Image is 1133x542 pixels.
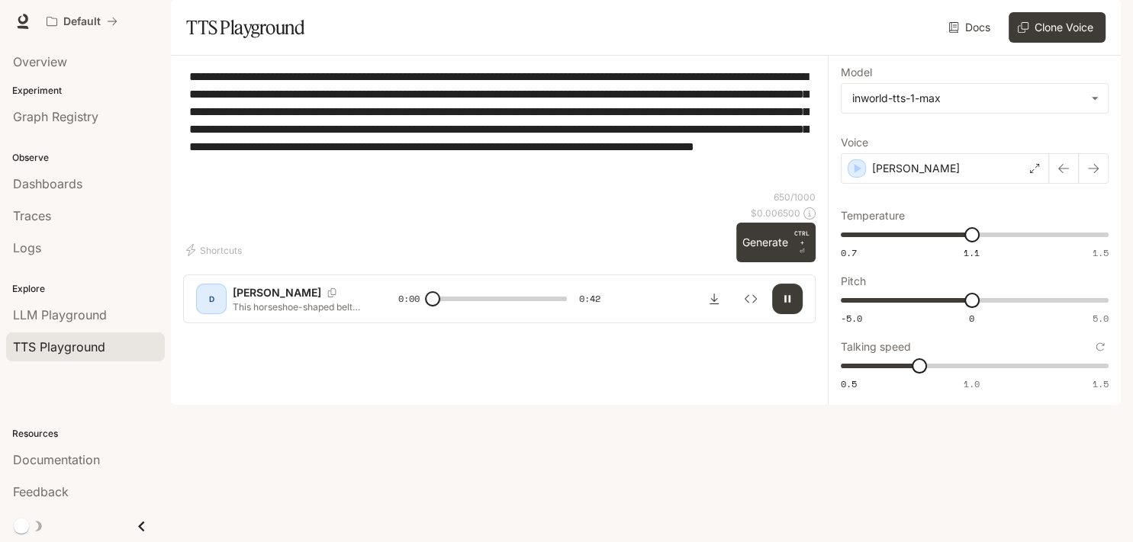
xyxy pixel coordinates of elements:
[63,15,101,28] p: Default
[199,287,224,311] div: D
[40,6,124,37] button: All workspaces
[945,12,996,43] a: Docs
[794,229,810,256] p: ⏎
[841,342,911,352] p: Talking speed
[841,276,866,287] p: Pitch
[841,67,872,78] p: Model
[1093,377,1109,390] span: 1.5
[736,223,816,262] button: GenerateCTRL +⏎
[852,91,1083,106] div: inworld-tts-1-max
[872,161,960,176] p: [PERSON_NAME]
[1092,338,1109,355] button: Reset to default
[321,288,343,297] button: Copy Voice ID
[398,291,420,306] span: 0:00
[183,238,248,262] button: Shortcuts
[579,291,600,306] span: 0:42
[969,312,974,325] span: 0
[233,300,362,313] p: This horseshoe-shaped belt, extending nearly 40,000 kilometers around the [GEOGRAPHIC_DATA], acco...
[1093,246,1109,259] span: 1.5
[1009,12,1106,43] button: Clone Voice
[841,137,868,148] p: Voice
[842,84,1108,113] div: inworld-tts-1-max
[841,210,905,221] p: Temperature
[964,246,980,259] span: 1.1
[735,284,766,314] button: Inspect
[794,229,810,247] p: CTRL +
[964,377,980,390] span: 1.0
[841,312,862,325] span: -5.0
[774,191,816,204] p: 650 / 1000
[1093,312,1109,325] span: 5.0
[841,246,857,259] span: 0.7
[699,284,729,314] button: Download audio
[841,377,857,390] span: 0.5
[233,285,321,300] p: [PERSON_NAME]
[186,12,304,43] h1: TTS Playground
